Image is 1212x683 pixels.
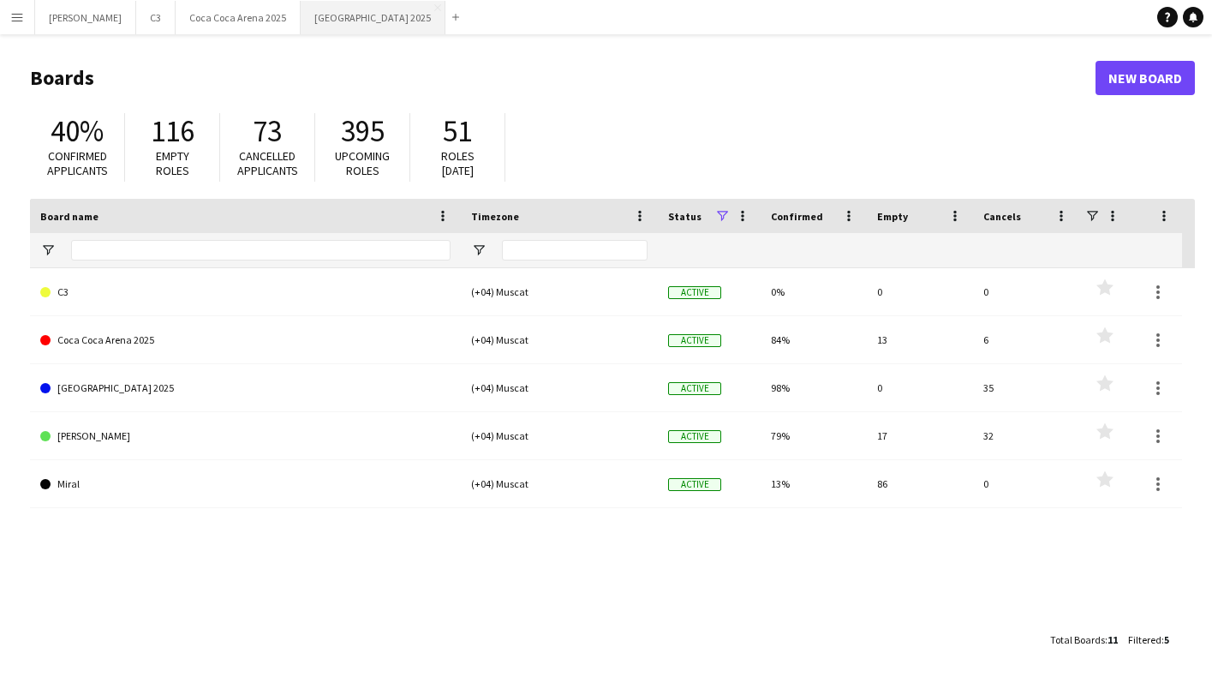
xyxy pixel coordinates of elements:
div: 0% [761,268,867,315]
span: 73 [253,112,282,150]
span: Active [668,430,721,443]
span: Board name [40,210,99,223]
div: : [1050,623,1118,656]
a: Coca Coca Arena 2025 [40,316,451,364]
input: Timezone Filter Input [502,240,648,261]
span: Confirmed applicants [47,148,108,178]
span: Total Boards [1050,633,1105,646]
button: Open Filter Menu [471,243,487,258]
div: (+04) Muscat [461,268,658,315]
span: Cancelled applicants [237,148,298,178]
span: Empty roles [156,148,189,178]
div: 13 [867,316,973,363]
button: Open Filter Menu [40,243,56,258]
span: 5 [1164,633,1169,646]
div: 13% [761,460,867,507]
div: 35 [973,364,1079,411]
button: Coca Coca Arena 2025 [176,1,301,34]
button: C3 [136,1,176,34]
span: Timezone [471,210,519,223]
span: 40% [51,112,104,150]
div: 86 [867,460,973,507]
span: 11 [1108,633,1118,646]
span: Active [668,382,721,395]
span: Empty [877,210,908,223]
span: Active [668,334,721,347]
div: 6 [973,316,1079,363]
span: 395 [341,112,385,150]
input: Board name Filter Input [71,240,451,261]
a: [PERSON_NAME] [40,412,451,460]
span: Active [668,286,721,299]
span: Status [668,210,702,223]
div: 0 [973,460,1079,507]
div: 32 [973,412,1079,459]
span: 51 [443,112,472,150]
a: Miral [40,460,451,508]
span: Upcoming roles [335,148,390,178]
div: 79% [761,412,867,459]
h1: Boards [30,65,1096,91]
a: New Board [1096,61,1195,95]
div: : [1128,623,1169,656]
div: 98% [761,364,867,411]
div: 0 [867,268,973,315]
span: Filtered [1128,633,1161,646]
span: Roles [DATE] [441,148,475,178]
span: Active [668,478,721,491]
div: (+04) Muscat [461,364,658,411]
span: 116 [151,112,194,150]
a: [GEOGRAPHIC_DATA] 2025 [40,364,451,412]
div: (+04) Muscat [461,412,658,459]
div: 17 [867,412,973,459]
div: 84% [761,316,867,363]
div: 0 [867,364,973,411]
span: Confirmed [771,210,823,223]
button: [GEOGRAPHIC_DATA] 2025 [301,1,445,34]
a: C3 [40,268,451,316]
div: (+04) Muscat [461,316,658,363]
div: 0 [973,268,1079,315]
button: [PERSON_NAME] [35,1,136,34]
div: (+04) Muscat [461,460,658,507]
span: Cancels [983,210,1021,223]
